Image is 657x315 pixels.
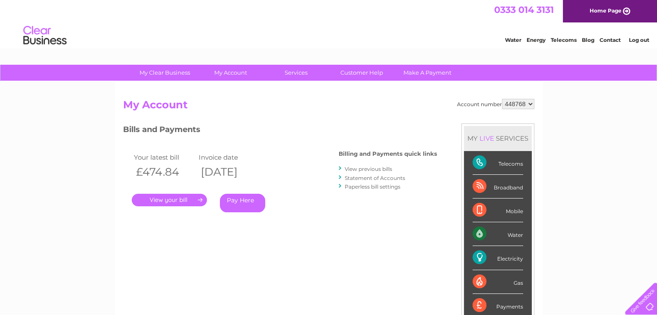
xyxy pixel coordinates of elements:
[23,22,67,49] img: logo.png
[473,270,523,294] div: Gas
[326,65,397,81] a: Customer Help
[478,134,496,142] div: LIVE
[129,65,200,81] a: My Clear Business
[132,163,197,181] th: £474.84
[473,175,523,198] div: Broadband
[132,194,207,206] a: .
[125,5,533,42] div: Clear Business is a trading name of Verastar Limited (registered in [GEOGRAPHIC_DATA] No. 3667643...
[220,194,265,212] a: Pay Here
[527,37,546,43] a: Energy
[345,166,392,172] a: View previous bills
[600,37,621,43] a: Contact
[132,151,197,163] td: Your latest bill
[392,65,463,81] a: Make A Payment
[628,37,649,43] a: Log out
[197,151,261,163] td: Invoice date
[260,65,332,81] a: Services
[473,198,523,222] div: Mobile
[473,246,523,270] div: Electricity
[197,163,261,181] th: [DATE]
[473,222,523,246] div: Water
[345,175,405,181] a: Statement of Accounts
[345,183,400,190] a: Paperless bill settings
[505,37,521,43] a: Water
[551,37,577,43] a: Telecoms
[123,99,534,115] h2: My Account
[494,4,554,15] a: 0333 014 3131
[339,151,437,157] h4: Billing and Payments quick links
[582,37,594,43] a: Blog
[123,123,437,139] h3: Bills and Payments
[464,126,532,151] div: MY SERVICES
[457,99,534,109] div: Account number
[195,65,266,81] a: My Account
[473,151,523,175] div: Telecoms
